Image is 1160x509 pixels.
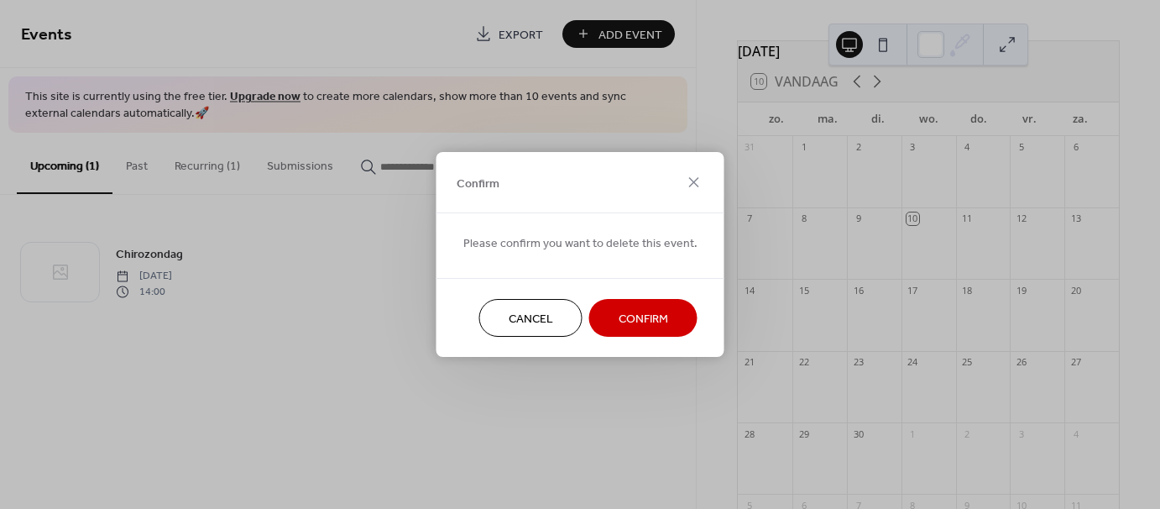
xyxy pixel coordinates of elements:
span: Cancel [509,311,553,328]
button: Confirm [589,299,698,337]
span: Confirm [457,175,499,192]
span: Confirm [619,311,668,328]
span: Please confirm you want to delete this event. [463,235,698,253]
button: Cancel [479,299,583,337]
